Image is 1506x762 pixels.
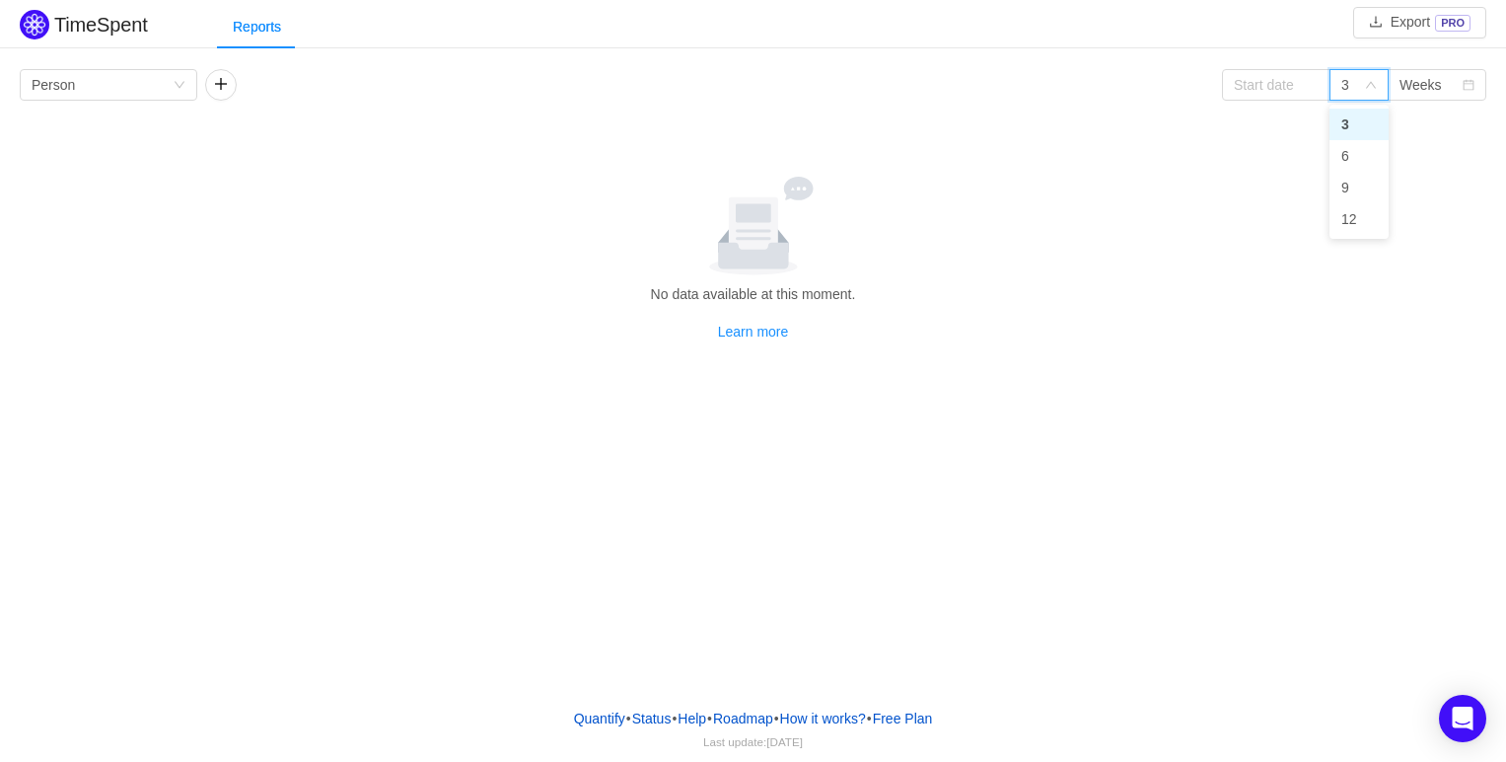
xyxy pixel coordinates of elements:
li: 6 [1329,140,1389,172]
span: [DATE] [766,735,803,748]
a: Learn more [718,324,789,340]
i: icon: down [1365,79,1377,93]
span: Last update: [703,735,803,748]
li: 12 [1329,203,1389,235]
a: Roadmap [712,704,774,733]
div: Reports [217,5,297,49]
span: • [626,711,631,726]
input: Start date [1222,69,1330,101]
span: No data available at this moment. [651,286,856,302]
button: Free Plan [872,704,934,733]
span: • [867,711,872,726]
h2: TimeSpent [54,14,148,36]
div: Weeks [1399,70,1442,100]
button: icon: plus [205,69,237,101]
li: 3 [1329,109,1389,140]
div: Person [32,70,75,100]
span: • [672,711,677,726]
span: • [707,711,712,726]
a: Quantify [573,704,626,733]
a: Status [631,704,673,733]
button: icon: downloadExportPRO [1353,7,1486,38]
a: Help [677,704,707,733]
i: icon: down [174,79,185,93]
button: How it works? [779,704,867,733]
span: • [774,711,779,726]
div: 3 [1341,70,1349,100]
i: icon: calendar [1463,79,1474,93]
li: 9 [1329,172,1389,203]
img: Quantify logo [20,10,49,39]
div: Open Intercom Messenger [1439,695,1486,742]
